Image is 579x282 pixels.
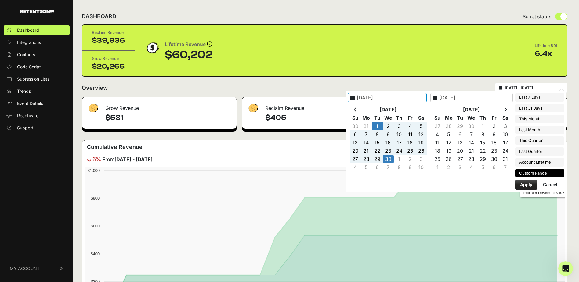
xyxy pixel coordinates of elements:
th: Tu [454,114,466,122]
th: Sa [416,114,427,122]
td: 4 [432,130,443,139]
td: 2 [383,122,394,130]
span: From [103,156,153,163]
span: Contacts [17,52,35,58]
td: 6 [350,130,361,139]
td: 9 [488,130,500,139]
td: 27 [454,155,466,163]
td: 27 [432,122,443,130]
text: $1,000 [88,168,100,173]
td: 14 [466,139,477,147]
img: dollar-coin-05c43ed7efb7bc0c12610022525b4bbbb207c7efeef5aecc26f025e68dcafac9.png [145,40,160,56]
td: 4 [405,122,416,130]
td: 30 [488,155,500,163]
strong: [DATE] - [DATE] [114,156,153,162]
th: Th [477,114,488,122]
td: 16 [488,139,500,147]
td: 31 [361,122,372,130]
td: 25 [405,147,416,155]
td: 15 [372,139,383,147]
div: Grow Revenue [92,56,125,62]
td: 8 [477,130,488,139]
td: 9 [383,130,394,139]
li: This Month [515,115,564,123]
span: Support [17,125,33,131]
th: We [383,114,394,122]
h4: $531 [105,113,232,123]
div: $60,202 [165,49,212,61]
h3: Cumulative Revenue [87,143,143,151]
button: Cancel [538,180,562,190]
td: 6 [454,130,466,139]
td: 10 [394,130,405,139]
span: Code Script [17,64,41,70]
div: $20,266 [92,62,125,71]
td: 16 [383,139,394,147]
td: 30 [466,122,477,130]
td: 19 [443,147,454,155]
td: 9 [405,163,416,172]
td: 25 [432,155,443,163]
td: 17 [500,139,511,147]
a: Support [4,123,70,133]
span: Reactivate [17,113,38,119]
td: 1 [432,163,443,172]
div: Grow Revenue [82,97,237,115]
text: $400 [91,251,100,256]
th: [DATE] [361,106,416,114]
td: 30 [350,122,361,130]
span: Dashboard [17,27,39,33]
span: Supression Lists [17,76,49,82]
th: Fr [405,114,416,122]
span: Integrations [17,39,41,45]
th: Mo [443,114,454,122]
td: 11 [405,130,416,139]
li: Last Quarter [515,147,564,156]
td: 12 [443,139,454,147]
td: 7 [500,163,511,172]
td: 4 [466,163,477,172]
a: Code Script [4,62,70,72]
td: 6 [372,163,383,172]
td: 29 [372,155,383,163]
td: 18 [405,139,416,147]
td: 3 [454,163,466,172]
td: 28 [443,122,454,130]
td: 29 [477,155,488,163]
td: 3 [394,122,405,130]
img: fa-dollar-13500eef13a19c4ab2b9ed9ad552e47b0d9fc28b02b83b90ba0e00f96d6372e9.png [87,102,99,114]
th: [DATE] [443,106,500,114]
li: Last 7 Days [515,93,564,102]
td: 19 [416,139,427,147]
td: 6 [488,163,500,172]
a: Contacts [4,50,70,60]
td: 26 [416,147,427,155]
th: Su [350,114,361,122]
li: Account Lifetime [515,158,564,167]
td: 13 [454,139,466,147]
a: Integrations [4,38,70,47]
th: We [466,114,477,122]
td: 27 [350,155,361,163]
div: Lifetime ROI [535,43,557,49]
text: $800 [91,196,100,201]
h2: Overview [82,84,108,92]
td: 8 [394,163,405,172]
div: Lifetime Revenue [165,40,212,49]
td: 5 [361,163,372,172]
td: 5 [477,163,488,172]
td: 28 [466,155,477,163]
td: 1 [477,122,488,130]
div: Reclaim Revenue [242,97,402,115]
td: 5 [416,122,427,130]
td: 20 [454,147,466,155]
a: Trends [4,86,70,96]
td: 2 [443,163,454,172]
td: 7 [383,163,394,172]
text: $600 [91,224,100,228]
td: 10 [500,130,511,139]
button: Apply [515,180,537,190]
div: Reclaim Revenue [92,30,125,36]
a: Event Details [4,99,70,108]
th: Tu [372,114,383,122]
